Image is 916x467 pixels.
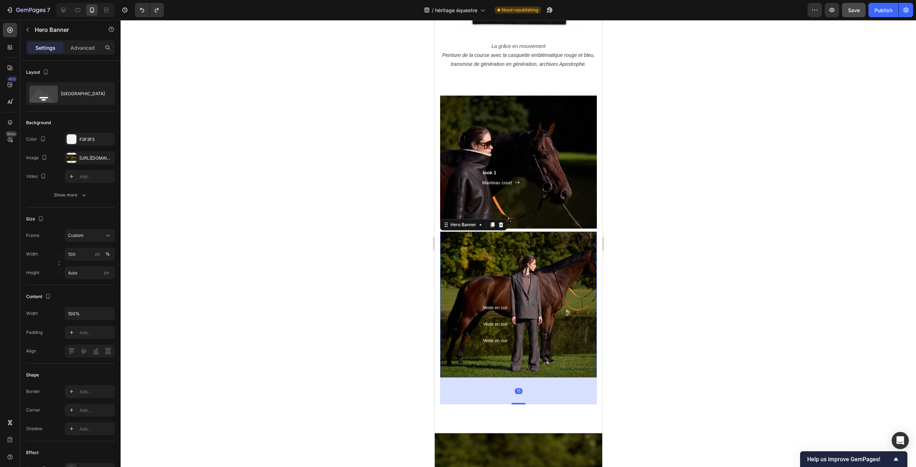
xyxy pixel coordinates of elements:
[26,310,38,317] div: Width
[26,153,49,163] div: Image
[3,3,53,17] button: 7
[435,20,602,467] iframe: Design area
[26,135,47,144] div: Color
[135,3,164,17] div: Undo/Redo
[26,189,115,201] button: Show more
[502,7,538,13] span: Need republishing
[26,120,51,126] div: Background
[842,3,866,17] button: Save
[61,86,104,102] div: [GEOGRAPHIC_DATA]
[7,76,17,82] div: 450
[65,307,114,320] input: Auto
[26,372,39,378] div: Shape
[26,407,40,413] div: Corner
[892,432,909,449] div: Open Intercom Messenger
[47,6,50,14] p: 7
[79,389,113,395] div: Add...
[26,251,38,257] label: Width
[26,269,39,276] label: Height
[79,426,113,432] div: Add...
[54,191,87,199] div: Show more
[79,155,113,161] div: [URL][DOMAIN_NAME]
[95,251,100,257] div: px
[26,388,40,395] div: Border
[807,456,892,463] span: Help us improve GemPages!
[65,266,115,279] input: px
[868,3,898,17] button: Publish
[26,68,50,77] div: Layout
[26,329,43,336] div: Padding
[26,425,43,432] div: Shadow
[26,348,36,354] div: Align
[26,292,52,302] div: Content
[848,7,860,13] span: Save
[35,25,96,34] p: Hero Banner
[35,44,55,52] p: Settings
[79,174,113,180] div: Add...
[26,172,48,181] div: Video
[93,250,102,258] button: %
[79,136,113,143] div: F3F3F3
[874,6,892,14] div: Publish
[807,455,900,463] button: Show survey - Help us improve GemPages!
[432,6,434,14] span: /
[65,248,115,261] input: px%
[70,44,95,52] p: Advanced
[106,251,110,257] div: %
[26,214,45,224] div: Size
[435,6,477,14] span: héritage équestre
[79,330,113,336] div: Add...
[104,270,109,275] span: px
[26,232,39,239] label: Frame
[68,232,84,239] span: Custom
[65,229,115,242] button: Custom
[103,250,112,258] button: px
[26,449,39,456] div: Effect
[79,407,113,414] div: Add...
[5,131,17,137] div: Beta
